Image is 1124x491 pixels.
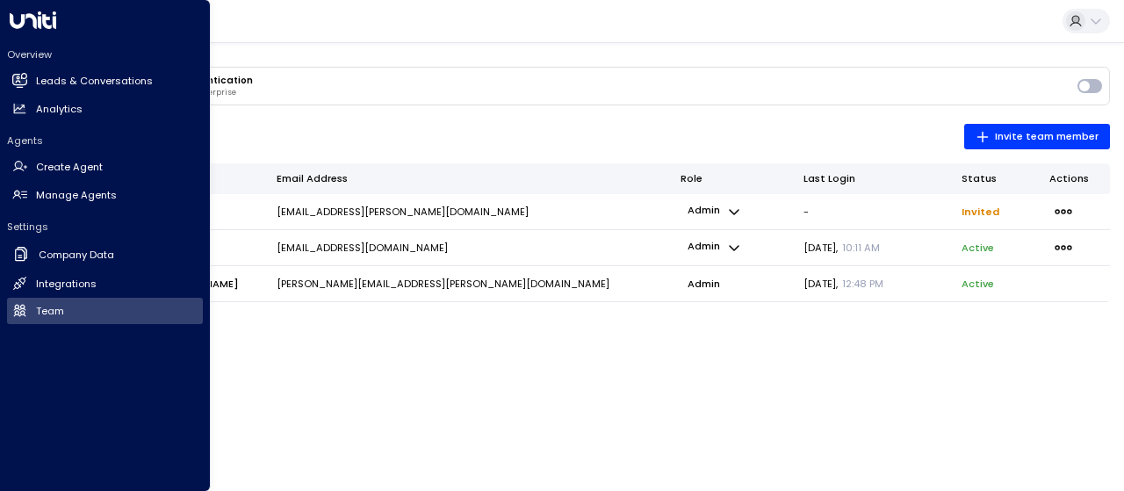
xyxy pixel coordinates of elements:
h2: Analytics [36,102,83,117]
span: 12:48 PM [842,277,883,291]
p: Require MFA for all users in your enterprise [64,88,1070,97]
h2: Create Agent [36,160,103,175]
div: Status [962,170,1030,187]
div: Last Login [803,170,855,187]
a: Integrations [7,271,203,297]
h2: Settings [7,220,203,234]
p: admin [681,272,727,295]
h2: Agents [7,134,203,148]
p: [EMAIL_ADDRESS][PERSON_NAME][DOMAIN_NAME] [277,205,529,219]
div: Actions [1049,170,1100,187]
h2: Leads & Conversations [36,74,153,89]
p: active [962,241,994,255]
h2: Integrations [36,277,97,292]
button: Invite team member [964,124,1110,149]
td: - [794,194,952,229]
a: Analytics [7,96,203,122]
a: Create Agent [7,155,203,181]
span: 10:11 AM [842,241,880,255]
a: Manage Agents [7,182,203,208]
button: admin [681,236,748,259]
h3: Enterprise Multi-Factor Authentication [64,75,1070,86]
span: [DATE] , [803,277,883,291]
p: active [962,277,994,291]
div: Last Login [803,170,942,187]
h2: Company Data [39,248,114,263]
h2: Team [36,304,64,319]
a: Leads & Conversations [7,69,203,95]
span: Invite team member [976,128,1099,146]
button: admin [681,200,748,223]
a: Team [7,298,203,324]
h2: Manage Agents [36,188,117,203]
div: Email Address [277,170,348,187]
a: Company Data [7,241,203,270]
p: [EMAIL_ADDRESS][DOMAIN_NAME] [277,241,448,255]
div: Email Address [277,170,661,187]
p: [PERSON_NAME][EMAIL_ADDRESS][PERSON_NAME][DOMAIN_NAME] [277,277,609,291]
span: Invited [962,205,999,219]
span: [DATE] , [803,241,880,255]
div: Role [681,170,784,187]
h2: Overview [7,47,203,61]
